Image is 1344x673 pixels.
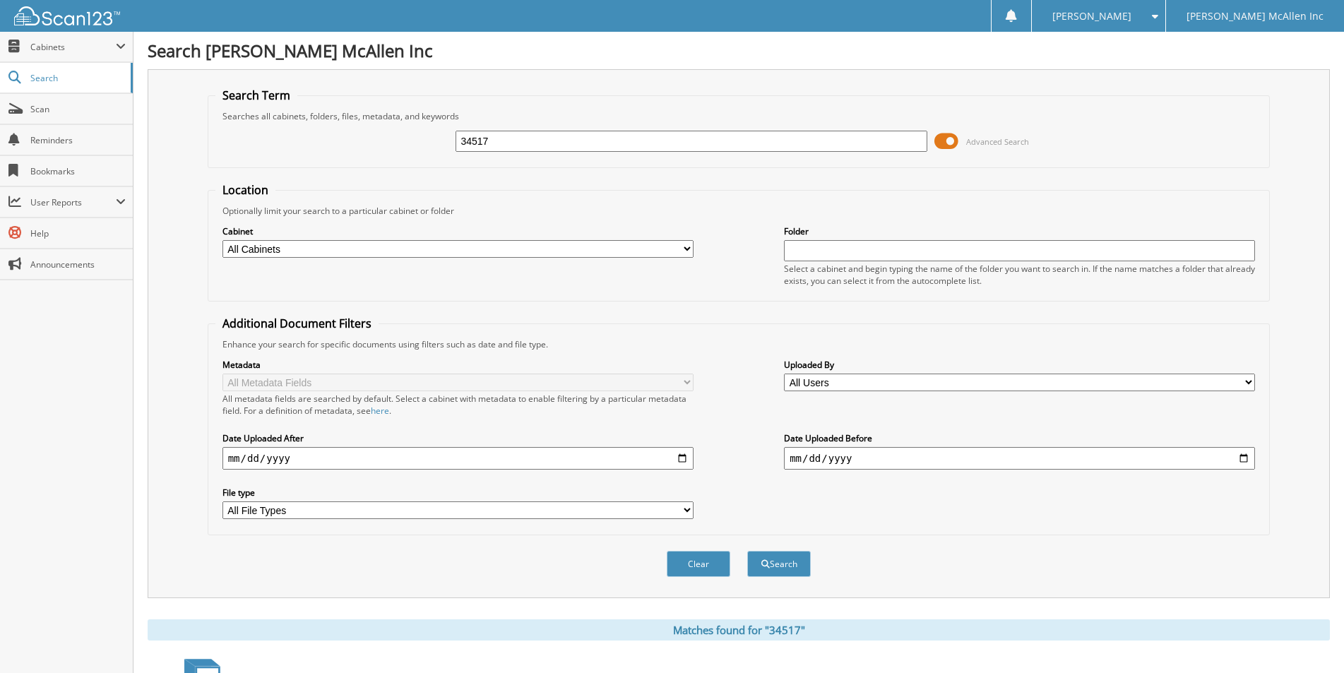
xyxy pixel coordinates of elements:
div: Matches found for "34517" [148,619,1330,641]
span: [PERSON_NAME] [1052,12,1131,20]
div: Enhance your search for specific documents using filters such as date and file type. [215,338,1263,350]
input: start [222,447,694,470]
label: Uploaded By [784,359,1255,371]
label: Folder [784,225,1255,237]
span: Cabinets [30,41,116,53]
div: Searches all cabinets, folders, files, metadata, and keywords [215,110,1263,122]
span: Reminders [30,134,126,146]
span: User Reports [30,196,116,208]
legend: Location [215,182,275,198]
input: end [784,447,1255,470]
div: Select a cabinet and begin typing the name of the folder you want to search in. If the name match... [784,263,1255,287]
img: scan123-logo-white.svg [14,6,120,25]
span: Help [30,227,126,239]
label: Date Uploaded Before [784,432,1255,444]
span: Search [30,72,124,84]
label: File type [222,487,694,499]
label: Cabinet [222,225,694,237]
legend: Additional Document Filters [215,316,379,331]
div: Optionally limit your search to a particular cabinet or folder [215,205,1263,217]
h1: Search [PERSON_NAME] McAllen Inc [148,39,1330,62]
div: All metadata fields are searched by default. Select a cabinet with metadata to enable filtering b... [222,393,694,417]
a: here [371,405,389,417]
span: [PERSON_NAME] McAllen Inc [1187,12,1324,20]
span: Announcements [30,258,126,270]
legend: Search Term [215,88,297,103]
label: Date Uploaded After [222,432,694,444]
label: Metadata [222,359,694,371]
span: Bookmarks [30,165,126,177]
span: Advanced Search [966,136,1029,147]
span: Scan [30,103,126,115]
button: Clear [667,551,730,577]
button: Search [747,551,811,577]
